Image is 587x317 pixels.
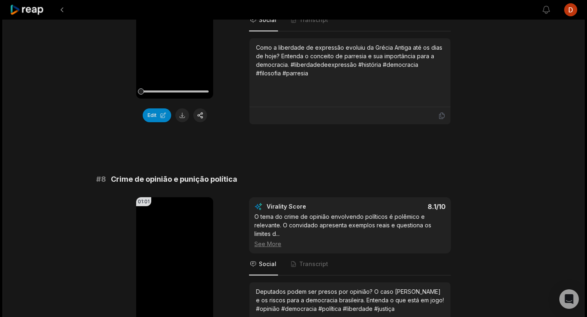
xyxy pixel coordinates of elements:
[249,9,451,31] nav: Tabs
[256,43,444,77] div: Como a liberdade de expressão evoluiu da Grécia Antiga até os dias de hoje? Entenda o conceito de...
[249,253,451,275] nav: Tabs
[96,174,106,185] span: # 8
[259,16,276,24] span: Social
[358,203,446,211] div: 8.1 /10
[267,203,354,211] div: Virality Score
[299,260,328,268] span: Transcript
[299,16,328,24] span: Transcript
[256,287,444,313] div: Deputados podem ser presos por opinião? O caso [PERSON_NAME] e os riscos para a democracia brasil...
[111,174,237,185] span: Crime de opinião e punição política
[254,240,446,248] div: See More
[259,260,276,268] span: Social
[254,212,446,248] div: O tema do crime de opinião envolvendo políticos é polêmico e relevante. O convidado apresenta exe...
[559,289,579,309] div: Open Intercom Messenger
[143,108,171,122] button: Edit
